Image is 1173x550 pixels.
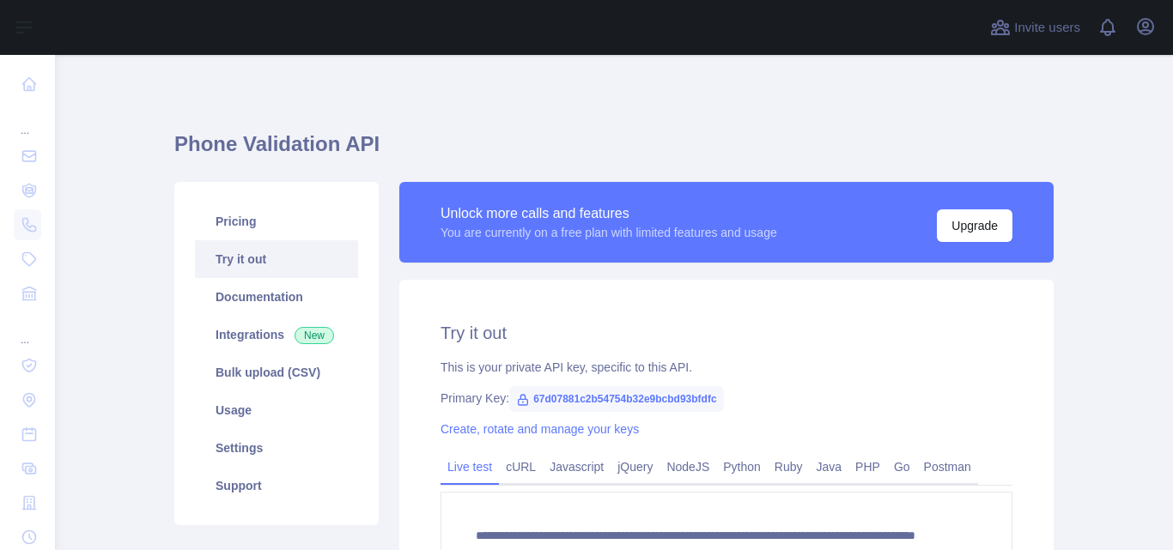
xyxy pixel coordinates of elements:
div: ... [14,312,41,347]
h1: Phone Validation API [174,130,1054,172]
a: Pricing [195,202,358,240]
a: NodeJS [659,453,716,480]
div: You are currently on a free plan with limited features and usage [441,224,777,241]
span: Invite users [1014,18,1080,38]
a: Ruby [768,453,810,480]
a: Python [716,453,768,480]
a: jQuery [611,453,659,480]
div: ... [14,103,41,137]
span: New [295,327,334,344]
a: Integrations New [195,316,358,354]
a: Usage [195,391,358,429]
a: Javascript [543,453,611,480]
a: Java [810,453,849,480]
a: Bulk upload (CSV) [195,354,358,391]
a: Postman [917,453,978,480]
a: Create, rotate and manage your keys [441,422,639,436]
div: This is your private API key, specific to this API. [441,359,1012,376]
a: Settings [195,429,358,467]
a: Live test [441,453,499,480]
a: cURL [499,453,543,480]
a: Go [887,453,917,480]
h2: Try it out [441,321,1012,345]
a: PHP [848,453,887,480]
div: Primary Key: [441,390,1012,407]
button: Invite users [987,14,1084,41]
button: Upgrade [937,209,1012,242]
a: Documentation [195,278,358,316]
span: 67d07881c2b54754b32e9bcbd93bfdfc [509,386,723,412]
a: Support [195,467,358,505]
div: Unlock more calls and features [441,203,777,224]
a: Try it out [195,240,358,278]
